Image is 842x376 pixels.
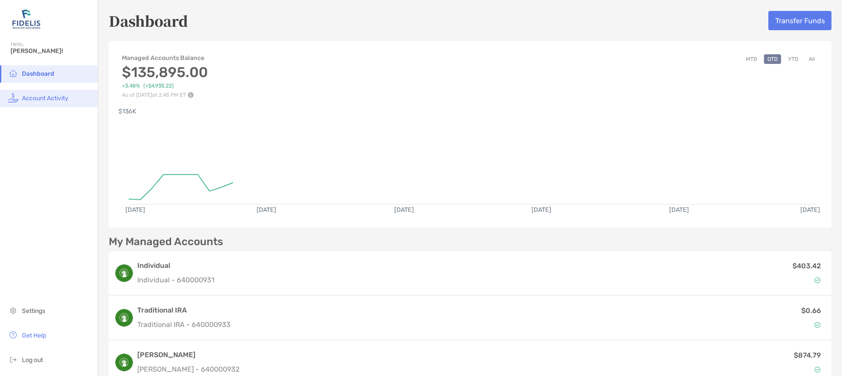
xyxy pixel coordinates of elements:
[109,11,188,31] h5: Dashboard
[122,92,208,98] p: As of [DATE] at 2:45 PM ET
[8,330,18,340] img: get-help icon
[794,350,821,361] p: $874.79
[742,54,760,64] button: MTD
[814,322,821,328] img: Account Status icon
[669,206,689,214] text: [DATE]
[122,64,208,81] h3: $135,895.00
[8,305,18,316] img: settings icon
[801,305,821,316] p: $0.66
[122,83,140,89] span: +3.48%
[11,47,93,55] span: [PERSON_NAME]!
[22,332,46,339] span: Get Help
[8,68,18,78] img: household icon
[125,206,145,214] text: [DATE]
[137,274,214,285] p: Individual - 640000931
[768,11,831,30] button: Transfer Funds
[814,366,821,372] img: Account Status icon
[137,305,231,316] h3: Traditional IRA
[22,307,45,315] span: Settings
[8,92,18,103] img: activity icon
[785,54,802,64] button: YTD
[137,364,239,375] p: [PERSON_NAME] - 640000932
[800,206,820,214] text: [DATE]
[109,236,223,247] p: My Managed Accounts
[118,108,136,115] text: $136K
[137,319,231,330] p: Traditional IRA - 640000933
[115,309,133,327] img: logo account
[257,206,276,214] text: [DATE]
[764,54,781,64] button: QTD
[805,54,818,64] button: All
[137,350,239,360] h3: [PERSON_NAME]
[814,277,821,283] img: Account Status icon
[115,354,133,371] img: logo account
[394,206,414,214] text: [DATE]
[792,260,821,271] p: $403.42
[532,206,551,214] text: [DATE]
[22,70,54,77] span: Dashboard
[122,54,208,62] h4: Managed Accounts Balance
[143,83,174,89] span: ( +$4,935.22 )
[137,260,214,271] h3: Individual
[22,95,68,102] span: Account Activity
[115,264,133,282] img: logo account
[11,4,42,35] img: Zoe Logo
[188,92,194,98] img: Performance Info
